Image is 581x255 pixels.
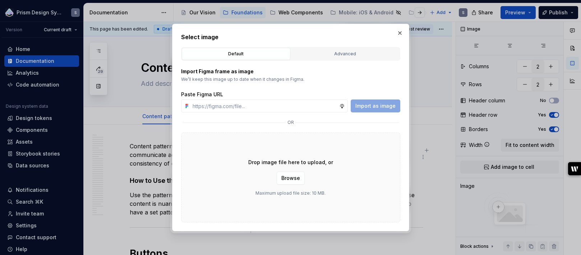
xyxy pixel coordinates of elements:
div: Advanced [294,50,397,57]
input: https://figma.com/file... [190,99,339,112]
p: We’ll keep this image up to date when it changes in Figma. [181,76,400,82]
span: Browse [281,175,300,182]
label: Paste Figma URL [181,91,223,98]
p: Maximum upload file size: 10 MB. [255,190,326,196]
p: or [287,120,294,125]
h2: Select image [181,33,400,41]
div: Default [184,50,288,57]
p: Import Figma frame as image [181,68,400,75]
p: Drop image file here to upload, or [248,159,333,166]
button: Browse [277,172,305,185]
